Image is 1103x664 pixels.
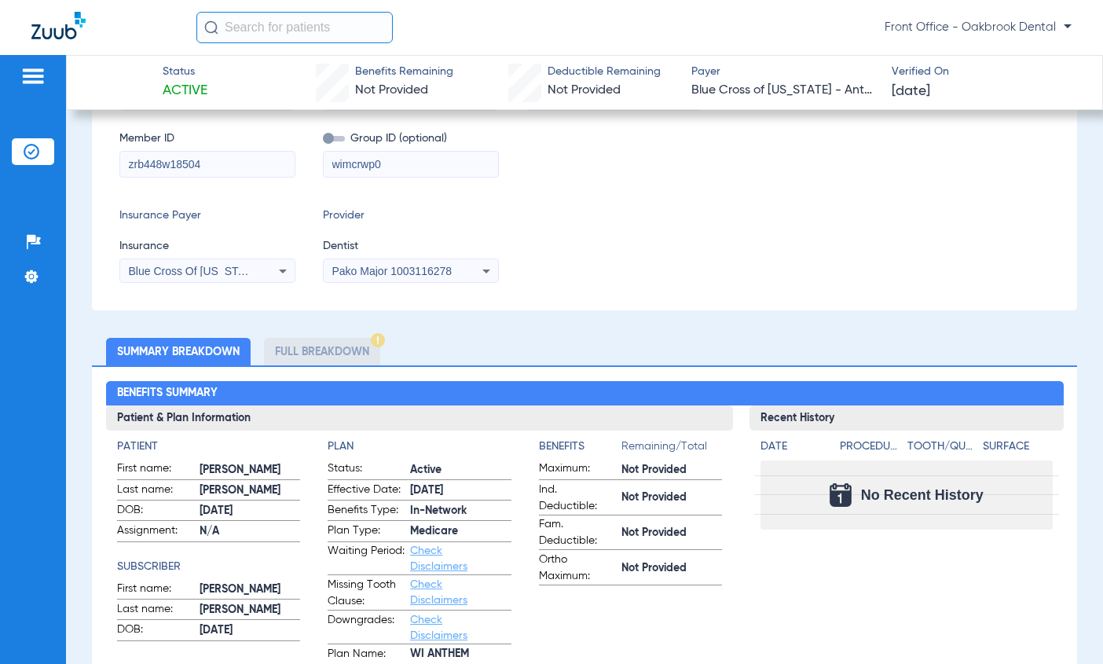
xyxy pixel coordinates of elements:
[106,405,734,431] h3: Patient & Plan Information
[200,622,301,639] span: [DATE]
[106,381,1064,406] h2: Benefits Summary
[323,207,499,224] span: Provider
[200,462,301,479] span: [PERSON_NAME]
[163,64,207,80] span: Status
[328,482,405,501] span: Effective Date:
[861,487,984,503] span: No Recent History
[117,502,194,521] span: DOB:
[355,84,428,97] span: Not Provided
[200,523,301,540] span: N/A
[328,460,405,479] span: Status:
[31,12,86,39] img: Zuub Logo
[907,438,977,460] app-breakdown-title: Tooth/Quad
[621,462,723,479] span: Not Provided
[983,438,1053,455] h4: Surface
[548,84,621,97] span: Not Provided
[332,265,453,277] span: Pako Major 1003116278
[119,238,295,255] span: Insurance
[840,438,902,455] h4: Procedure
[672,86,702,111] button: Open calendar
[621,490,723,506] span: Not Provided
[621,438,723,460] span: Remaining/Total
[892,64,1078,80] span: Verified On
[410,503,511,519] span: In-Network
[410,614,467,641] a: Check Disclaimers
[200,602,301,618] span: [PERSON_NAME]
[410,462,511,479] span: Active
[691,81,878,101] span: Blue Cross of [US_STATE] - Anthem
[539,482,616,515] span: Ind. Deductible:
[117,559,301,575] h4: Subscriber
[410,523,511,540] span: Medicare
[117,438,301,455] h4: Patient
[328,523,405,541] span: Plan Type:
[200,482,301,499] span: [PERSON_NAME]
[204,20,218,35] img: Search Icon
[539,460,616,479] span: Maximum:
[119,207,295,224] span: Insurance Payer
[410,482,511,499] span: [DATE]
[117,460,194,479] span: First name:
[892,82,930,101] span: [DATE]
[328,543,405,574] span: Waiting Period:
[548,64,661,80] span: Deductible Remaining
[328,612,405,644] span: Downgrades:
[539,438,621,460] app-breakdown-title: Benefits
[117,601,194,620] span: Last name:
[163,81,207,101] span: Active
[539,438,621,455] h4: Benefits
[760,438,826,460] app-breakdown-title: Date
[355,64,453,80] span: Benefits Remaining
[410,579,467,606] a: Check Disclaimers
[328,438,511,455] h4: Plan
[323,130,499,147] span: Group ID (optional)
[749,405,1063,431] h3: Recent History
[840,438,902,460] app-breakdown-title: Procedure
[410,545,467,572] a: Check Disclaimers
[830,483,852,507] img: Calendar
[20,67,46,86] img: hamburger-icon
[691,64,878,80] span: Payer
[760,438,826,455] h4: Date
[371,333,385,347] img: Hazard
[539,516,616,549] span: Fam. Deductible:
[539,552,616,585] span: Ortho Maximum:
[200,503,301,519] span: [DATE]
[117,581,194,600] span: First name:
[621,525,723,541] span: Not Provided
[200,581,301,598] span: [PERSON_NAME]
[117,482,194,501] span: Last name:
[106,338,251,365] li: Summary Breakdown
[907,438,977,455] h4: Tooth/Quad
[983,438,1053,460] app-breakdown-title: Surface
[196,12,393,43] input: Search for patients
[119,130,295,147] span: Member ID
[264,338,380,365] li: Full Breakdown
[117,622,194,640] span: DOB:
[328,502,405,521] span: Benefits Type:
[328,577,405,610] span: Missing Tooth Clause:
[129,265,309,277] span: Blue Cross Of [US_STATE] - Anthem
[885,20,1072,35] span: Front Office - Oakbrook Dental
[323,238,499,255] span: Dentist
[117,523,194,541] span: Assignment:
[1024,589,1103,664] iframe: Chat Widget
[621,560,723,577] span: Not Provided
